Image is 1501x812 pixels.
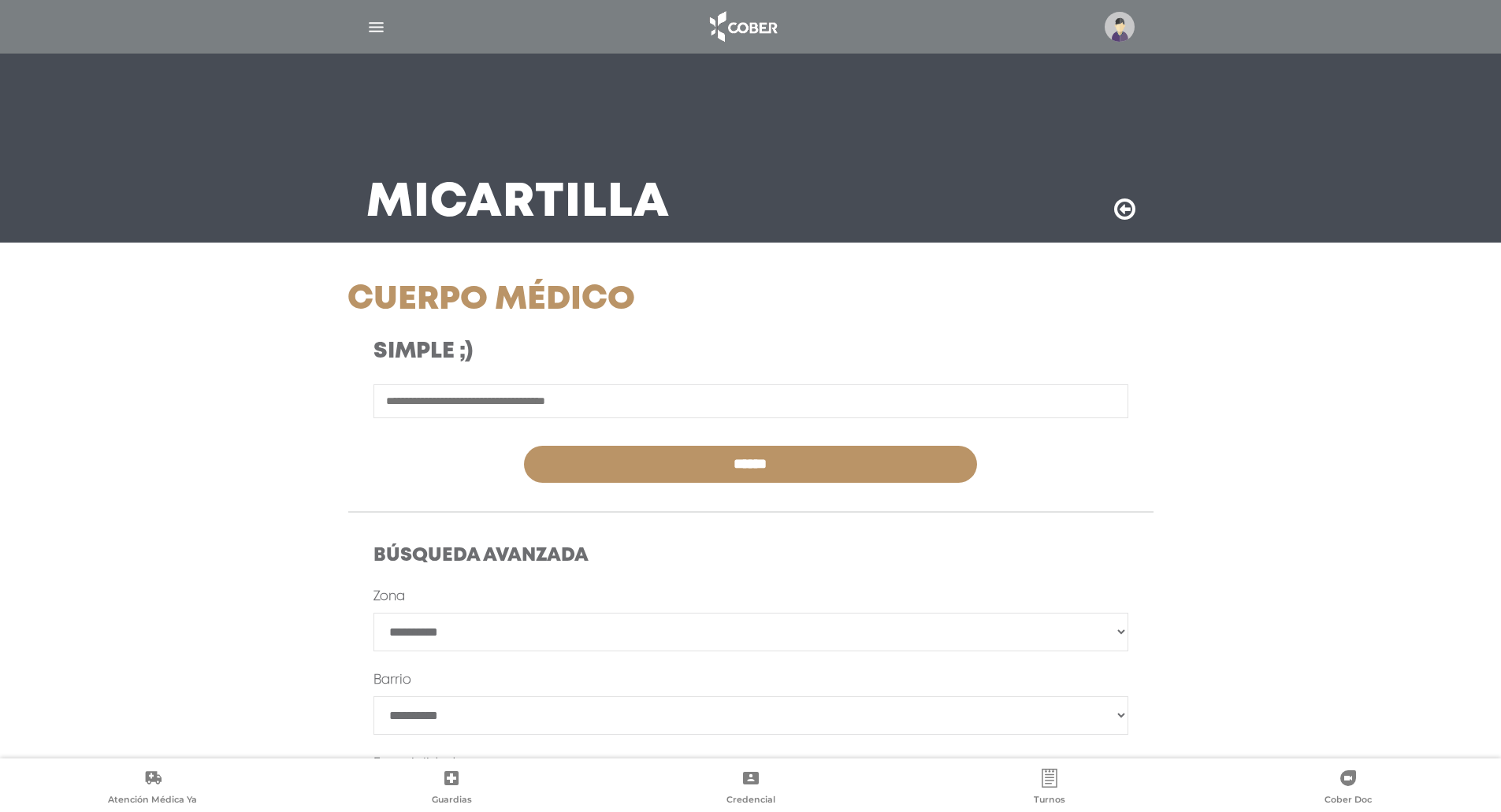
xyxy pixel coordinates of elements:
a: Turnos [900,769,1198,809]
img: profile-placeholder.svg [1105,12,1135,42]
a: Cober Doc [1199,769,1498,809]
img: logo_cober_home-white.png [701,8,784,46]
label: Zona [373,588,405,606]
span: Atención Médica Ya [108,794,197,808]
a: Guardias [302,769,600,809]
h3: Mi Cartilla [366,183,670,224]
span: Guardias [432,794,472,808]
span: Cober Doc [1325,794,1372,808]
h1: Cuerpo Médico [347,280,878,320]
span: Credencial [726,794,775,808]
a: Atención Médica Ya [3,769,302,809]
span: Turnos [1034,794,1065,808]
h3: Simple ;) [373,339,852,365]
label: Barrio [373,671,411,690]
a: Credencial [601,769,900,809]
h4: Búsqueda Avanzada [373,545,1128,568]
img: Cober_menu-lines-white.svg [366,17,386,37]
label: Especialidad [373,755,455,773]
